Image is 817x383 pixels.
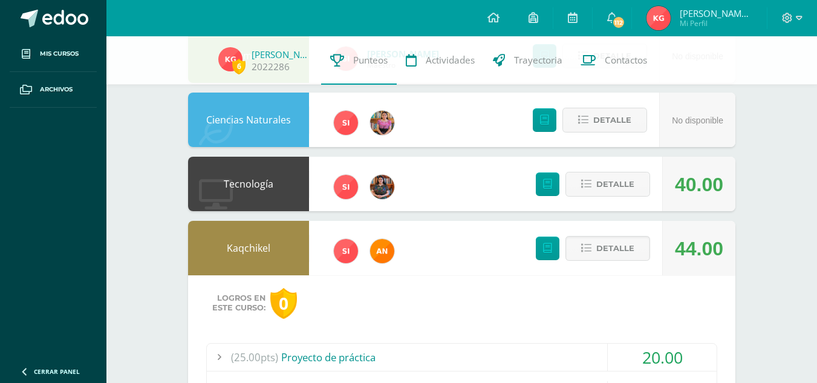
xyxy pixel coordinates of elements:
img: e8319d1de0642b858999b202df7e829e.png [370,111,394,135]
span: Detalle [593,109,631,131]
div: 0 [270,288,297,319]
img: 1e3c7f018e896ee8adc7065031dce62a.png [334,111,358,135]
span: Logros en este curso: [212,293,265,313]
a: Mis cursos [10,36,97,72]
button: Detalle [565,172,650,197]
span: Contactos [605,54,647,67]
span: [PERSON_NAME] [PERSON_NAME] [680,7,752,19]
a: Trayectoria [484,36,571,85]
span: Mis cursos [40,49,79,59]
img: 780c45a7af9c983c15f2661053b4c7ff.png [646,6,671,30]
a: Punteos [321,36,397,85]
img: fc6731ddebfef4a76f049f6e852e62c4.png [370,239,394,263]
button: Detalle [565,236,650,261]
span: No disponible [672,116,723,125]
span: Detalle [596,237,634,260]
span: 6 [232,59,246,74]
span: Cerrar panel [34,367,80,376]
span: Mi Perfil [680,18,752,28]
div: Ciencias Naturales [188,93,309,147]
span: Trayectoria [514,54,562,67]
span: Punteos [353,54,388,67]
span: 112 [612,16,625,29]
div: Tecnología [188,157,309,211]
div: Proyecto de práctica [207,344,717,371]
a: Actividades [397,36,484,85]
img: 780c45a7af9c983c15f2661053b4c7ff.png [218,47,242,71]
a: 2022286 [252,61,290,73]
img: 60a759e8b02ec95d430434cf0c0a55c7.png [370,175,394,199]
div: 40.00 [675,157,723,212]
img: 1e3c7f018e896ee8adc7065031dce62a.png [334,239,358,263]
div: 20.00 [608,344,717,371]
a: Archivos [10,72,97,108]
div: 44.00 [675,221,723,276]
span: Detalle [596,173,634,195]
span: (25.00pts) [231,344,278,371]
span: Actividades [426,54,475,67]
img: 1e3c7f018e896ee8adc7065031dce62a.png [334,175,358,199]
span: Archivos [40,85,73,94]
div: Kaqchikel [188,221,309,275]
a: [PERSON_NAME] [252,48,312,61]
a: Contactos [571,36,656,85]
button: Detalle [562,108,647,133]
